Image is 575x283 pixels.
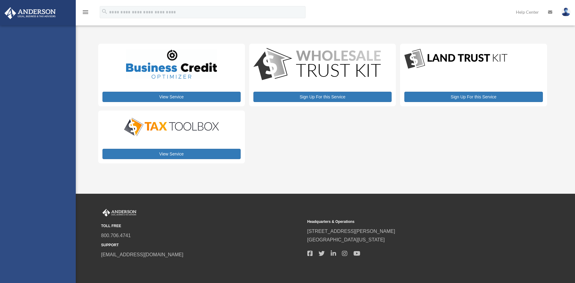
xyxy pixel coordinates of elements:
img: LandTrust_lgo-1.jpg [404,48,507,70]
a: menu [82,11,89,16]
a: [GEOGRAPHIC_DATA][US_STATE] [307,237,385,242]
a: View Service [102,149,241,159]
img: Anderson Advisors Platinum Portal [3,7,58,19]
img: Anderson Advisors Platinum Portal [101,209,138,217]
small: SUPPORT [101,242,303,248]
a: [STREET_ADDRESS][PERSON_NAME] [307,229,395,234]
i: menu [82,9,89,16]
a: Sign Up For this Service [404,92,543,102]
img: User Pic [561,8,570,16]
small: Headquarters & Operations [307,219,509,225]
a: Sign Up For this Service [253,92,392,102]
a: [EMAIL_ADDRESS][DOMAIN_NAME] [101,252,183,257]
small: TOLL FREE [101,223,303,229]
i: search [101,8,108,15]
a: 800.706.4741 [101,233,131,238]
a: View Service [102,92,241,102]
img: WS-Trust-Kit-lgo-1.jpg [253,48,381,82]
